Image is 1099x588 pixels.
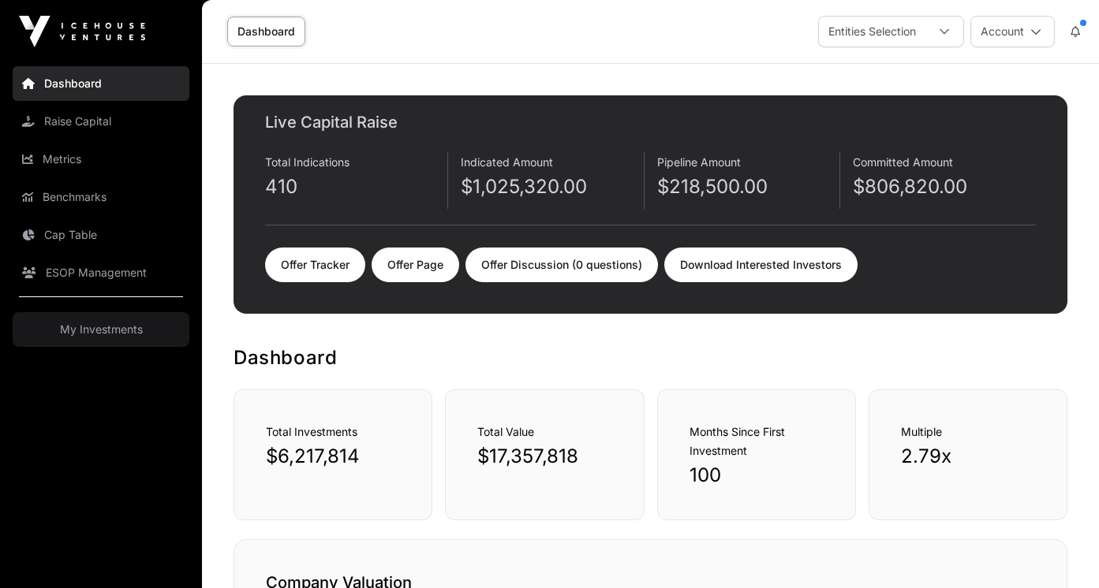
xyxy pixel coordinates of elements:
h1: Dashboard [234,345,1067,370]
a: Cap Table [13,218,189,252]
span: Months Since First Investment [690,425,785,457]
a: My Investments [13,312,189,347]
p: $806,820.00 [853,174,1036,199]
span: Total Indications [265,155,350,169]
a: Offer Tracker [265,247,365,282]
a: Raise Capital [13,104,189,139]
a: ESOP Management [13,255,189,290]
p: $1,025,320.00 [461,174,643,199]
button: Account [970,16,1055,47]
span: Total Value [477,425,534,438]
a: Offer Page [372,247,459,282]
span: Total Investments [266,425,357,438]
span: Indicated Amount [461,155,553,169]
span: Multiple [901,425,942,438]
a: Metrics [13,142,189,177]
p: $6,217,814 [266,444,400,469]
a: Download Interested Investors [664,247,858,282]
p: $17,357,818 [477,444,611,469]
p: $218,500.00 [657,174,839,199]
a: Offer Discussion (0 questions) [465,247,658,282]
p: 100 [690,463,824,488]
h2: Live Capital Raise [265,111,1036,133]
a: Benchmarks [13,180,189,214]
a: Dashboard [227,17,305,47]
p: 2.79x [901,444,1035,469]
iframe: Chat Widget [1020,512,1099,588]
a: Dashboard [13,66,189,101]
p: 410 [265,174,447,199]
span: Committed Amount [853,155,953,169]
img: Icehouse Ventures Logo [19,16,145,47]
span: Pipeline Amount [657,155,741,169]
div: Entities Selection [819,17,925,47]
